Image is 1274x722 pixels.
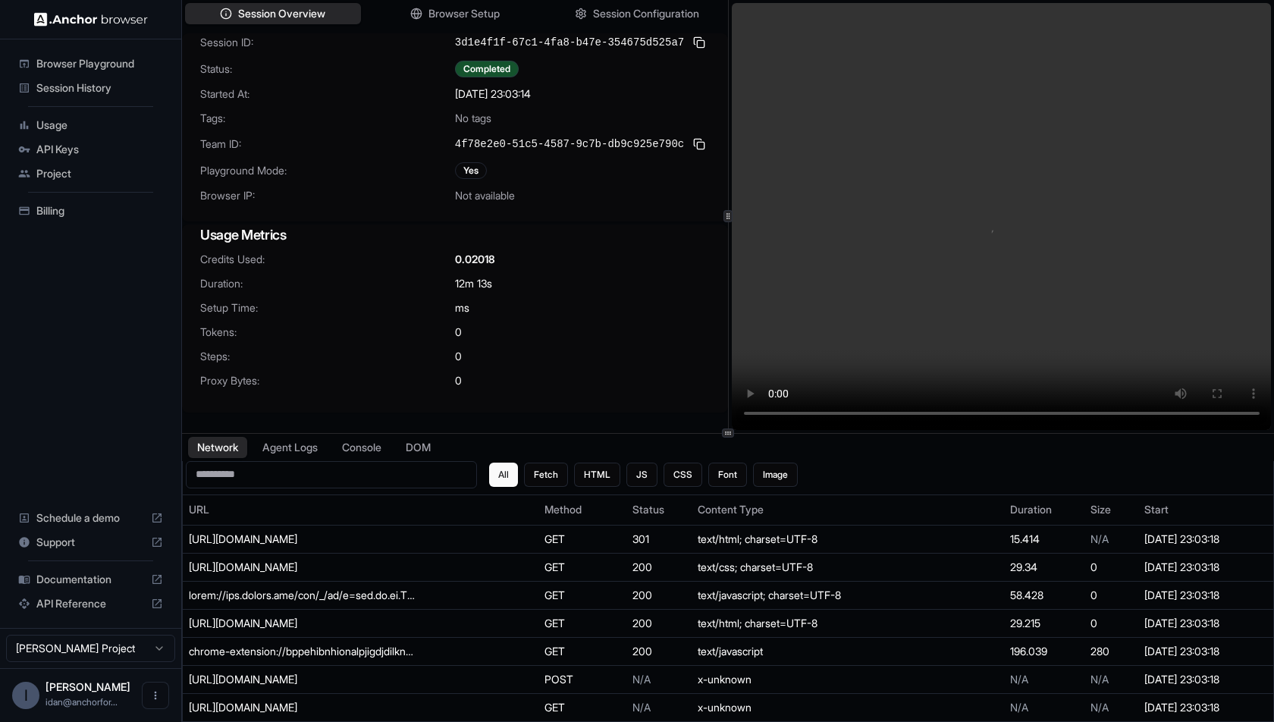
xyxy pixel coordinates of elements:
td: GET [538,581,626,609]
td: [DATE] 23:03:18 [1138,525,1273,553]
span: Billing [36,203,163,218]
td: 15.414 [1004,525,1084,553]
span: Documentation [36,572,145,587]
td: 280 [1084,637,1138,665]
td: GET [538,637,626,665]
td: [DATE] 23:03:18 [1138,553,1273,581]
span: Tokens: [200,325,455,340]
span: No tags [455,111,491,126]
div: Start [1144,502,1267,517]
span: 0 [455,373,462,388]
div: https://google.com/ [189,532,416,547]
div: Yes [455,162,487,179]
button: DOM [397,437,440,458]
span: N/A [1010,701,1028,714]
span: Project [36,166,163,181]
span: N/A [632,673,651,686]
td: GET [538,609,626,637]
button: JS [626,463,657,487]
span: Credits Used: [200,252,455,267]
div: Duration [1010,502,1078,517]
button: CSS [664,463,702,487]
span: N/A [1010,673,1028,686]
span: 0 [455,325,462,340]
div: chrome-extension://bppehibnhionalpjigdjdilknbljaeai/inject.js [189,644,416,659]
span: Team ID: [200,137,455,152]
div: https://www.google.com/xjs/_/js/k=xjs.hd.en.ECqCP4Ft960.2018.O/am=AAAAAAAAAAAAAAAAAAAAAAAAAAAAAAA... [189,588,416,603]
div: https://www.google.com/gen_204?s=async&astyp=hpba&t=all&atyp=csi&ei=BhTLaPvGHsiIptQPqs7uwQY&rt=ip... [189,700,416,715]
td: POST [538,665,626,693]
span: API Reference [36,596,145,611]
span: idan@anchorforge.io [45,696,118,708]
div: Documentation [12,567,169,592]
td: 0 [1084,609,1138,637]
img: Anchor Logo [34,12,148,27]
td: 200 [626,581,692,609]
span: [DATE] 23:03:14 [455,86,531,102]
span: 0.02018 [455,252,495,267]
td: GET [538,693,626,721]
button: HTML [574,463,620,487]
span: Started At: [200,86,455,102]
span: Schedule a demo [36,510,145,526]
button: Open menu [142,682,169,709]
span: Steps: [200,349,455,364]
button: Fetch [524,463,568,487]
span: Proxy Bytes: [200,373,455,388]
td: 29.34 [1004,553,1084,581]
span: Status: [200,61,455,77]
span: Session ID: [200,35,455,50]
div: https://www.google.com/ [189,616,416,631]
td: [DATE] 23:03:18 [1138,581,1273,609]
button: Console [333,437,391,458]
div: URL [189,502,532,517]
span: Session History [36,80,163,96]
td: GET [538,525,626,553]
span: Idan Raman [45,680,130,693]
div: API Reference [12,592,169,616]
span: Session Overview [238,6,325,21]
span: N/A [1090,532,1109,545]
td: [DATE] 23:03:18 [1138,665,1273,693]
td: [DATE] 23:03:18 [1138,637,1273,665]
div: Method [544,502,620,517]
td: [DATE] 23:03:18 [1138,609,1273,637]
span: Support [36,535,145,550]
span: API Keys [36,142,163,157]
td: text/javascript; charset=UTF-8 [692,581,1005,609]
div: Billing [12,199,169,223]
span: Usage [36,118,163,133]
div: Size [1090,502,1132,517]
button: Agent Logs [253,437,327,458]
span: N/A [1090,673,1109,686]
td: x-unknown [692,693,1005,721]
div: I [12,682,39,709]
span: Setup Time: [200,300,455,315]
span: 4f78e2e0-51c5-4587-9c7b-db9c925e790c [455,137,684,152]
td: GET [538,553,626,581]
td: text/html; charset=UTF-8 [692,525,1005,553]
button: Font [708,463,747,487]
td: 200 [626,553,692,581]
td: text/html; charset=UTF-8 [692,609,1005,637]
td: x-unknown [692,665,1005,693]
td: 196.039 [1004,637,1084,665]
span: ms [455,300,469,315]
td: 0 [1084,553,1138,581]
span: Duration: [200,276,455,291]
span: Browser Playground [36,56,163,71]
button: All [489,463,518,487]
span: Tags: [200,111,455,126]
h3: Usage Metrics [200,224,710,246]
span: Playground Mode: [200,163,455,178]
button: Image [753,463,798,487]
td: 58.428 [1004,581,1084,609]
div: Usage [12,113,169,137]
div: Schedule a demo [12,506,169,530]
div: Completed [455,61,519,77]
div: API Keys [12,137,169,162]
td: 0 [1084,581,1138,609]
td: text/javascript [692,637,1005,665]
button: Network [188,437,247,458]
div: https://www.google.com/xjs/_/ss/k=xjs.hd.SEcBeJBAxTo.L.B1.O/am=EAKUCgQAAAAAAAAAgAAAAAAAAAAAAAAAAA... [189,560,416,575]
